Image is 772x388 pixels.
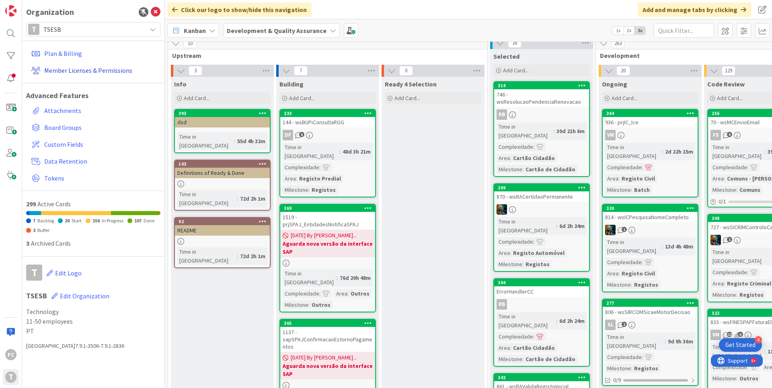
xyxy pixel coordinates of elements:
span: Add Card... [289,94,315,102]
span: : [533,142,534,151]
a: 209870 - wsRACertidaoPermanenteJCTime in [GEOGRAPHIC_DATA]:6d 2h 24mComplexidade:Area:Registo Aut... [493,183,590,272]
span: : [533,237,534,246]
a: 277806 - wsSIRCOMSicaeMotorDecisaoSLTime in [GEOGRAPHIC_DATA]:9d 9h 36mComplexidade:Milestone:Reg... [602,299,698,386]
div: 233144 - wsBUPiConsultaRGG [280,110,375,127]
a: Custom Fields [28,137,160,152]
div: 320 [606,205,698,211]
div: Time in [GEOGRAPHIC_DATA] [283,269,337,287]
span: 26 [65,218,70,224]
span: : [662,242,663,251]
div: Area [710,174,724,183]
span: : [618,174,620,183]
div: Open Get Started checklist, remaining modules: 4 [719,338,762,352]
div: Complexidade [710,163,747,172]
div: Area [497,154,510,162]
span: Add Card... [184,94,209,102]
a: 92READMETime in [GEOGRAPHIC_DATA]:72d 2h 1m [174,217,271,268]
div: Registo Predial [297,174,343,183]
div: 1519 - prjSPAJ_EntidadesNotificaSPAJ [280,212,375,230]
button: Edit Organization [51,287,110,304]
div: Milestone [605,185,631,194]
span: : [736,374,737,383]
div: 364 [606,111,698,116]
span: 26 [508,38,522,48]
span: : [747,363,748,372]
div: Area [710,279,724,288]
div: Time in [GEOGRAPHIC_DATA] [497,122,553,140]
div: Time in [GEOGRAPHIC_DATA] [710,343,764,360]
span: : [736,185,737,194]
span: Done [144,218,154,224]
div: RB [494,299,589,310]
span: 3 [33,227,35,233]
div: 209870 - wsRACertidaoPermanente [494,184,589,202]
div: Time in [GEOGRAPHIC_DATA] [497,312,556,330]
span: : [237,194,238,203]
span: 0/9 [613,376,621,384]
div: Milestone [283,300,308,309]
div: Outros [349,289,372,298]
div: Archived Cards [26,238,160,248]
div: Active Cards [26,199,160,209]
span: : [510,343,511,352]
span: Edit Organization [60,292,109,300]
div: Milestone [605,280,631,289]
div: README [175,225,270,236]
a: 393dsdTime in [GEOGRAPHIC_DATA]:55d 4h 32m [174,109,271,153]
span: : [764,147,766,156]
span: Upstream [172,51,477,60]
span: Add Card... [503,67,529,74]
b: Development & Quality Assurance [227,27,326,35]
span: : [736,290,737,299]
span: 6 [738,332,743,337]
div: Complexidade [497,237,533,246]
a: Member Licenses & Permissions [28,63,160,78]
div: 314 [494,82,589,89]
div: 936 - prjIC_Ice [603,117,698,127]
div: Area [605,269,618,278]
div: 1137 - sapSPAJConfirmacaoEstornoPagamentos [280,327,375,352]
div: Registo Civil [620,269,657,278]
div: Complexidade [283,163,319,172]
div: 13d 4h 48m [663,242,695,251]
div: 2d 22h 15m [663,147,695,156]
span: : [522,260,524,269]
div: 277 [606,300,698,306]
div: Complexidade [605,353,642,361]
span: : [642,353,643,361]
span: : [764,347,766,356]
div: 3651137 - sapSPAJConfirmacaoEstornoPagamentos [280,320,375,352]
div: SL [605,320,616,330]
div: Definitions of Ready & Done [175,168,270,178]
div: VM [605,130,616,140]
span: Data Retention [44,156,157,166]
div: SL [603,320,698,330]
a: 364936 - prjIC_IceVMTime in [GEOGRAPHIC_DATA]:2d 22h 15mComplexidade:Area:Registo CivilMilestone:... [602,109,698,197]
img: JC [710,235,721,245]
span: 7 [294,66,308,76]
span: 3x [634,27,645,35]
div: 103 [175,160,270,168]
span: : [522,355,524,363]
a: Data Retention [28,154,160,168]
div: 103 [179,161,270,167]
div: VM [603,130,698,140]
span: : [631,280,632,289]
span: : [308,300,310,309]
div: 3691519 - prjSPAJ_EntidadesNotificaSPAJ [280,205,375,230]
a: 233144 - wsBUPiConsultaRGGDFTime in [GEOGRAPHIC_DATA]:48d 3h 21mComplexidade:Area:Registo Predial... [279,109,376,197]
span: : [724,174,725,183]
span: : [237,252,238,261]
div: 48d 3h 21m [341,147,373,156]
div: 393 [175,110,270,117]
div: 314746 - wsResolucaoPendenciaRenovacao [494,82,589,107]
div: 342 [494,374,589,381]
span: : [747,163,748,172]
div: VM [710,330,721,340]
span: : [747,268,748,277]
div: Time in [GEOGRAPHIC_DATA] [177,247,237,265]
div: Milestone [497,165,522,174]
a: 314746 - wsResolucaoPendenciaRenovacaoRBTime in [GEOGRAPHIC_DATA]:30d 21h 6mComplexidade:Area:Car... [493,81,590,177]
span: 129 [722,66,735,76]
div: RB [497,299,507,310]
